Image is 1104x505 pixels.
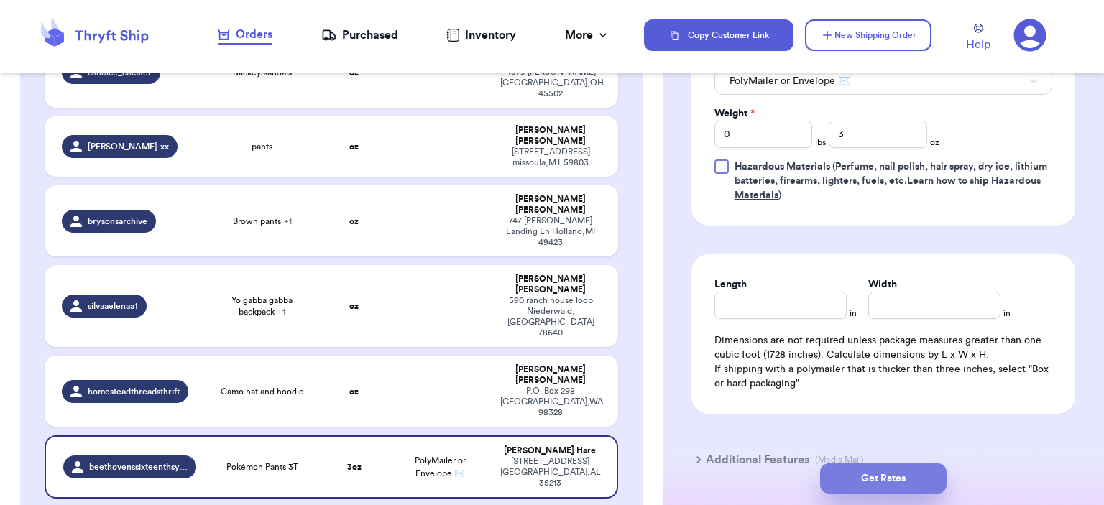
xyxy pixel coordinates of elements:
[735,162,1047,200] span: (Perfume, nail polish, hair spray, dry ice, lithium batteries, firearms, lighters, fuels, etc. )
[644,19,793,51] button: Copy Customer Link
[277,307,285,316] span: + 1
[500,445,599,456] div: [PERSON_NAME] Hare
[714,106,755,121] label: Weight
[500,216,601,248] div: 747 [PERSON_NAME] Landing Ln Holland , MI 49423
[500,274,601,295] div: [PERSON_NAME] [PERSON_NAME]
[850,307,857,319] span: in
[868,277,897,292] label: Width
[218,26,272,45] a: Orders
[500,147,601,168] div: [STREET_ADDRESS] missoula , MT 59803
[226,461,298,473] span: Pokémon Pants 3T
[930,136,939,148] span: oz
[233,216,292,227] span: Brown pants
[349,302,359,310] strong: oz
[349,68,359,77] strong: oz
[213,295,311,318] span: Yo gabba gabba backpack
[500,295,601,338] div: 590 ranch house loop Niederwald , [GEOGRAPHIC_DATA] 78640
[1003,307,1011,319] span: in
[714,333,1052,391] div: Dimensions are not required unless package measures greater than one cubic foot (1728 inches). Ca...
[714,277,747,292] label: Length
[730,74,850,88] span: PolyMailer or Envelope ✉️
[89,461,188,473] span: beethovenssixteenthsymphony
[714,362,1052,391] p: If shipping with a polymailer that is thicker than three inches, select "Box or hard packaging".
[714,68,1052,95] button: PolyMailer or Envelope ✉️
[284,217,292,226] span: + 1
[88,300,138,312] span: silvaaelenaa1
[820,463,947,494] button: Get Rates
[347,463,362,471] strong: 3 oz
[500,386,601,418] div: P.O. Box 298 [GEOGRAPHIC_DATA] , WA 98328
[349,142,359,151] strong: oz
[500,125,601,147] div: [PERSON_NAME] [PERSON_NAME]
[88,216,147,227] span: brysonsarchive
[88,386,180,397] span: homesteadthreadsthrift
[221,386,304,397] span: Camo hat and hoodie
[252,141,272,152] span: pants
[500,364,601,386] div: [PERSON_NAME] [PERSON_NAME]
[500,456,599,488] div: [STREET_ADDRESS] [GEOGRAPHIC_DATA] , AL 35213
[966,36,990,53] span: Help
[500,194,601,216] div: [PERSON_NAME] [PERSON_NAME]
[218,26,272,43] div: Orders
[349,217,359,226] strong: oz
[415,456,466,478] span: PolyMailer or Envelope ✉️
[446,27,516,44] a: Inventory
[88,141,169,152] span: [PERSON_NAME].xx
[706,451,809,468] h3: Additional Features
[500,67,601,99] div: 4379 [PERSON_NAME] [GEOGRAPHIC_DATA] , OH 45502
[565,27,610,44] div: More
[815,136,826,148] span: lbs
[805,19,931,51] button: New Shipping Order
[966,24,990,53] a: Help
[735,162,830,172] span: Hazardous Materials
[349,387,359,396] strong: oz
[321,27,398,44] a: Purchased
